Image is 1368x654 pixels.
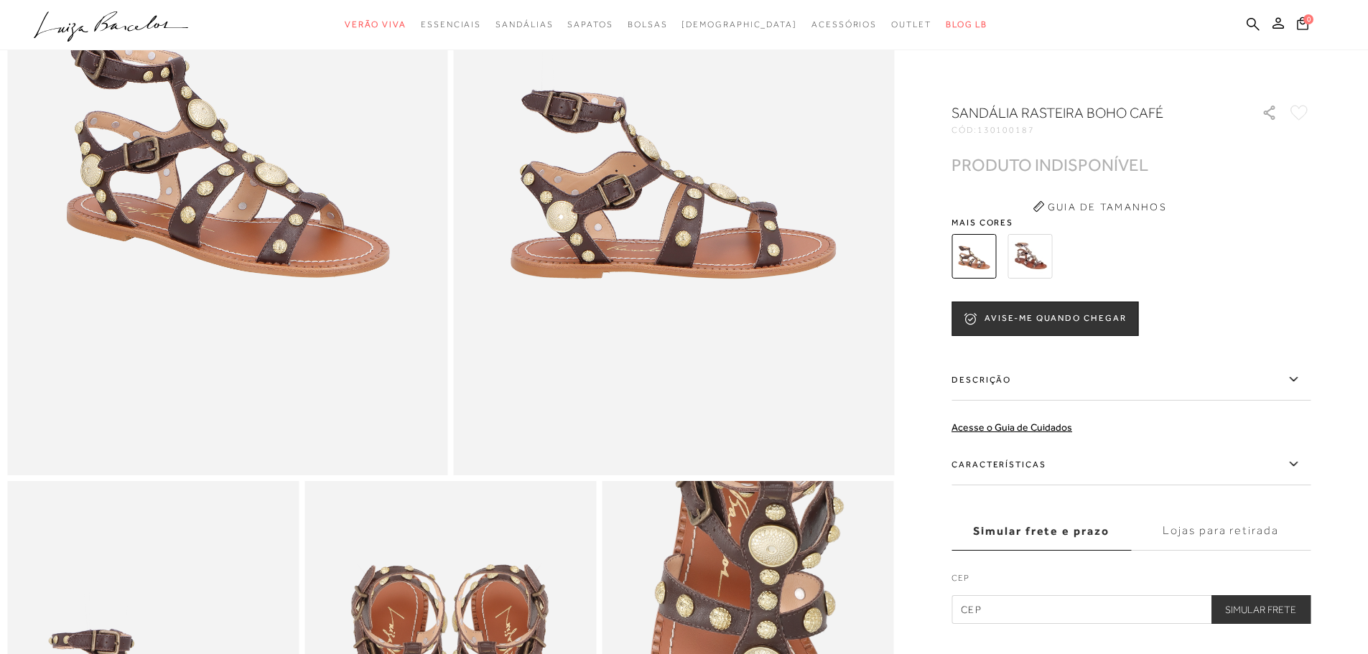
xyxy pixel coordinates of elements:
img: SANDÁLIA RASTEIRA BOHO SPECCHIO PRATA [1008,234,1052,279]
span: Sapatos [567,19,613,29]
img: SANDÁLIA RASTEIRA BOHO CAFÉ [951,234,996,279]
label: CEP [951,571,1311,592]
input: CEP [951,595,1311,624]
a: categoryNavScreenReaderText [495,11,553,38]
span: 130100187 [977,125,1035,135]
div: CÓD: [951,126,1239,134]
span: Acessórios [811,19,877,29]
label: Descrição [951,359,1311,401]
a: categoryNavScreenReaderText [345,11,406,38]
span: Bolsas [628,19,668,29]
a: Acesse o Guia de Cuidados [951,421,1072,433]
a: categoryNavScreenReaderText [421,11,481,38]
span: Sandálias [495,19,553,29]
label: Características [951,444,1311,485]
button: Simular Frete [1211,595,1311,624]
a: noSubCategoriesText [681,11,797,38]
a: BLOG LB [946,11,987,38]
span: Outlet [891,19,931,29]
span: Verão Viva [345,19,406,29]
span: Mais cores [951,218,1311,227]
label: Lojas para retirada [1131,512,1311,551]
button: 0 [1293,16,1313,35]
h1: SANDÁLIA RASTEIRA BOHO CAFÉ [951,103,1221,123]
a: categoryNavScreenReaderText [891,11,931,38]
button: Guia de Tamanhos [1028,195,1171,218]
a: categoryNavScreenReaderText [811,11,877,38]
a: categoryNavScreenReaderText [628,11,668,38]
span: Essenciais [421,19,481,29]
div: PRODUTO INDISPONÍVEL [951,157,1148,172]
a: categoryNavScreenReaderText [567,11,613,38]
span: BLOG LB [946,19,987,29]
label: Simular frete e prazo [951,512,1131,551]
button: AVISE-ME QUANDO CHEGAR [951,302,1138,336]
span: 0 [1303,14,1313,24]
span: [DEMOGRAPHIC_DATA] [681,19,797,29]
